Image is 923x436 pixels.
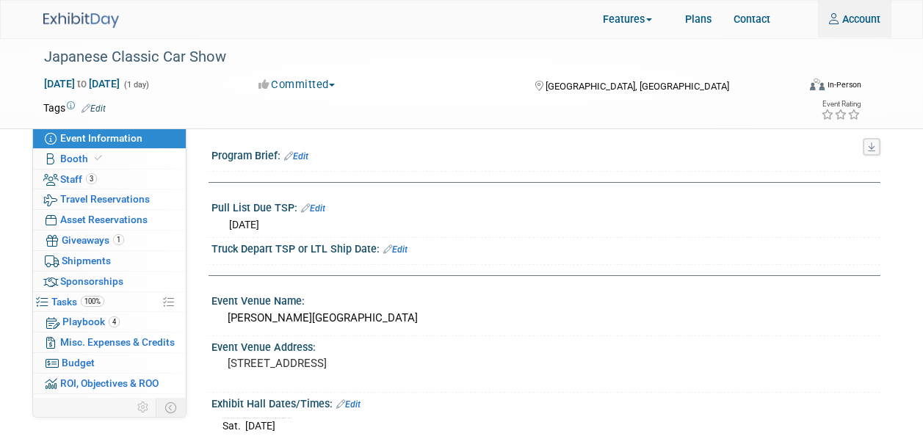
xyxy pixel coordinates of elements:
[62,316,120,327] span: Playbook
[60,336,175,348] span: Misc. Expenses & Credits
[674,1,723,37] a: Plans
[383,244,408,255] a: Edit
[301,203,325,214] a: Edit
[81,296,104,307] span: 100%
[211,238,880,257] div: Truck Depart TSP or LTL Ship Date:
[546,81,729,92] span: [GEOGRAPHIC_DATA], [GEOGRAPHIC_DATA]
[131,398,156,417] td: Personalize Event Tab Strip
[33,128,186,148] a: Event Information
[60,398,134,410] span: Attachments
[211,393,880,412] div: Exhibit Hall Dates/Times:
[60,193,150,205] span: Travel Reservations
[592,2,674,38] a: Features
[60,214,148,225] span: Asset Reservations
[33,353,186,373] a: Budget
[123,80,149,90] span: (1 day)
[51,296,104,308] span: Tasks
[62,234,124,246] span: Giveaways
[821,101,861,108] div: Event Rating
[33,333,186,352] a: Misc. Expenses & Credits
[211,336,880,355] div: Event Venue Address:
[33,149,186,169] a: Booth
[60,275,123,287] span: Sponsorships
[827,79,861,90] div: In-Person
[33,170,186,189] a: Staff3
[60,153,105,164] span: Booth
[156,398,186,417] td: Toggle Event Tabs
[113,234,124,245] span: 1
[43,77,120,90] span: [DATE] [DATE]
[39,44,792,70] div: Japanese Classic Car Show
[109,316,120,327] span: 4
[744,76,862,98] div: Event Format
[60,132,142,144] span: Event Information
[336,399,361,410] a: Edit
[60,173,97,185] span: Staff
[33,210,186,230] a: Asset Reservations
[123,398,134,409] span: 3
[245,418,275,433] td: [DATE]
[818,1,891,37] a: Account
[33,189,186,209] a: Travel Reservations
[222,418,245,433] td: Sat.
[43,12,119,28] img: ExhibitDay
[33,312,186,332] a: Playbook4
[62,255,111,266] span: Shipments
[228,357,474,370] pre: [STREET_ADDRESS]
[95,154,102,162] i: Booth reservation complete
[33,251,186,271] a: Shipments
[33,230,186,250] a: Giveaways1
[62,357,95,368] span: Budget
[810,79,825,90] img: Format-Inperson.png
[33,272,186,291] a: Sponsorships
[33,394,186,414] a: Attachments3
[253,77,341,92] button: Committed
[222,307,869,330] div: [PERSON_NAME][GEOGRAPHIC_DATA]
[211,290,880,308] div: Event Venue Name:
[229,219,259,230] span: [DATE]
[82,103,106,114] a: Edit
[75,78,89,90] span: to
[211,145,880,164] div: Program Brief:
[43,101,106,115] td: Tags
[33,292,186,312] a: Tasks100%
[211,197,880,216] div: Pull List Due TSP:
[60,377,159,389] span: ROI, Objectives & ROO
[723,1,781,37] a: Contact
[86,173,97,184] span: 3
[284,151,308,161] a: Edit
[33,374,186,393] a: ROI, Objectives & ROO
